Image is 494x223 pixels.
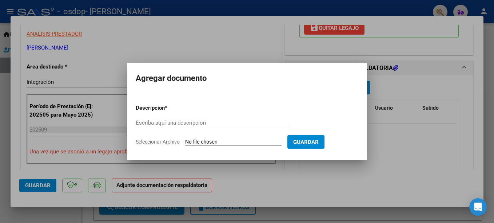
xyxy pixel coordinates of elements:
div: Open Intercom Messenger [469,198,487,216]
span: Guardar [293,139,319,145]
span: Seleccionar Archivo [136,139,180,145]
p: Descripcion [136,104,203,112]
h2: Agregar documento [136,71,358,85]
button: Guardar [287,135,324,149]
